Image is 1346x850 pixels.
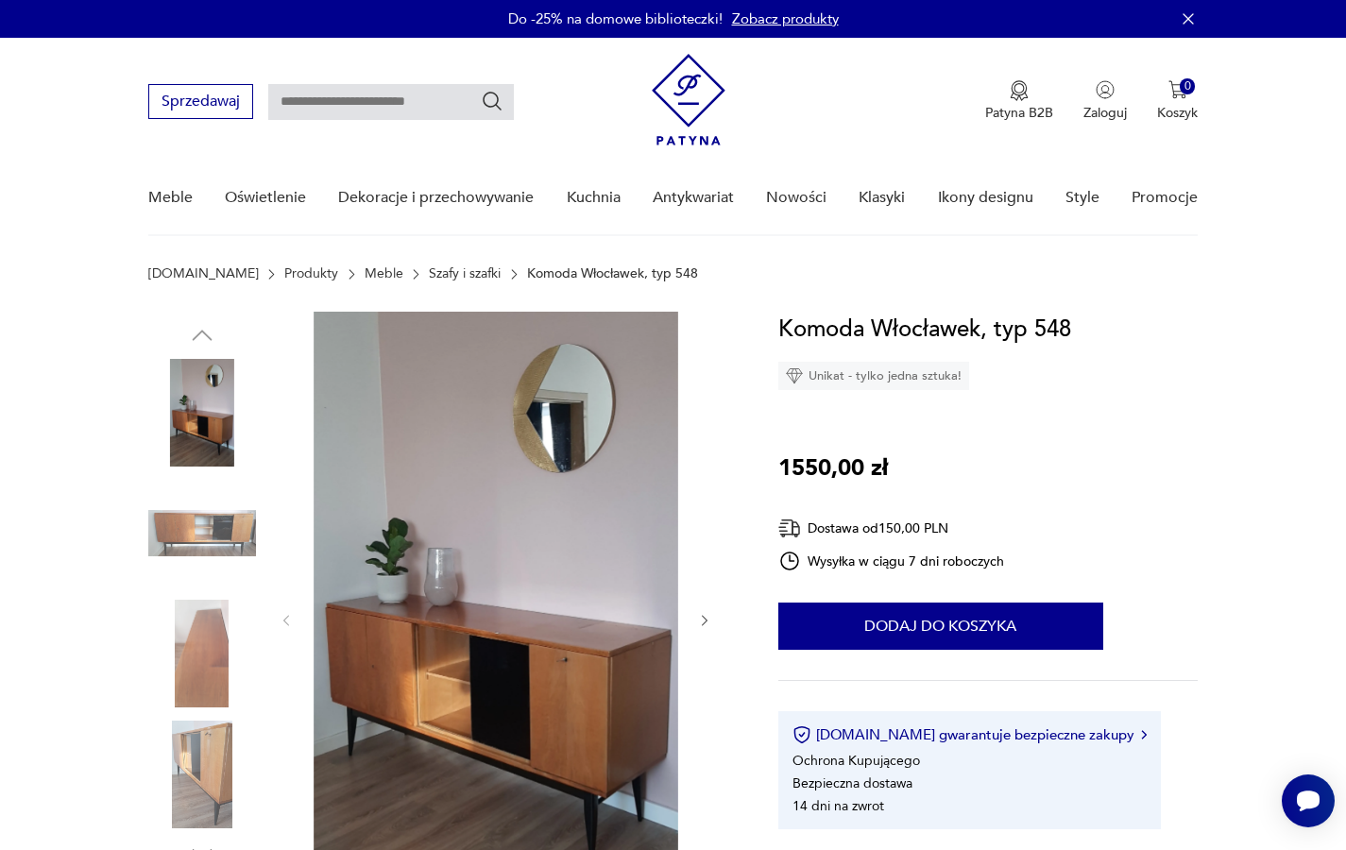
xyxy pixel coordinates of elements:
p: Zaloguj [1083,104,1127,122]
a: Produkty [284,266,338,281]
a: Dekoracje i przechowywanie [338,161,534,234]
a: Meble [148,161,193,234]
button: 0Koszyk [1157,80,1198,122]
p: Koszyk [1157,104,1198,122]
a: Klasyki [859,161,905,234]
img: Zdjęcie produktu Komoda Włocławek, typ 548 [148,480,256,587]
button: [DOMAIN_NAME] gwarantuje bezpieczne zakupy [792,725,1147,744]
a: Ikona medaluPatyna B2B [985,80,1053,122]
img: Zdjęcie produktu Komoda Włocławek, typ 548 [148,600,256,707]
img: Ikonka użytkownika [1096,80,1115,99]
img: Ikona diamentu [786,367,803,384]
p: Patyna B2B [985,104,1053,122]
img: Patyna - sklep z meblami i dekoracjami vintage [652,54,725,145]
a: Zobacz produkty [732,9,839,28]
img: Ikona dostawy [778,517,801,540]
img: Ikona strzałki w prawo [1141,730,1147,739]
button: Sprzedawaj [148,84,253,119]
img: Ikona certyfikatu [792,725,811,744]
a: Szafy i szafki [429,266,501,281]
div: Dostawa od 150,00 PLN [778,517,1005,540]
h1: Komoda Włocławek, typ 548 [778,312,1071,348]
a: Style [1065,161,1099,234]
p: Do -25% na domowe biblioteczki! [508,9,723,28]
img: Zdjęcie produktu Komoda Włocławek, typ 548 [148,359,256,467]
button: Szukaj [481,90,503,112]
div: Unikat - tylko jedna sztuka! [778,362,969,390]
img: Zdjęcie produktu Komoda Włocławek, typ 548 [148,721,256,828]
button: Dodaj do koszyka [778,603,1103,650]
img: Ikona koszyka [1168,80,1187,99]
li: Bezpieczna dostawa [792,774,912,792]
li: 14 dni na zwrot [792,797,884,815]
a: Nowości [766,161,826,234]
a: Meble [365,266,403,281]
a: Oświetlenie [225,161,306,234]
a: Promocje [1132,161,1198,234]
div: Wysyłka w ciągu 7 dni roboczych [778,550,1005,572]
a: Sprzedawaj [148,96,253,110]
div: 0 [1180,78,1196,94]
a: Antykwariat [653,161,734,234]
li: Ochrona Kupującego [792,752,920,770]
a: [DOMAIN_NAME] [148,266,259,281]
p: 1550,00 zł [778,450,888,486]
iframe: Smartsupp widget button [1282,774,1335,827]
img: Ikona medalu [1010,80,1029,101]
a: Kuchnia [567,161,621,234]
p: Komoda Włocławek, typ 548 [527,266,698,281]
button: Patyna B2B [985,80,1053,122]
a: Ikony designu [938,161,1033,234]
button: Zaloguj [1083,80,1127,122]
